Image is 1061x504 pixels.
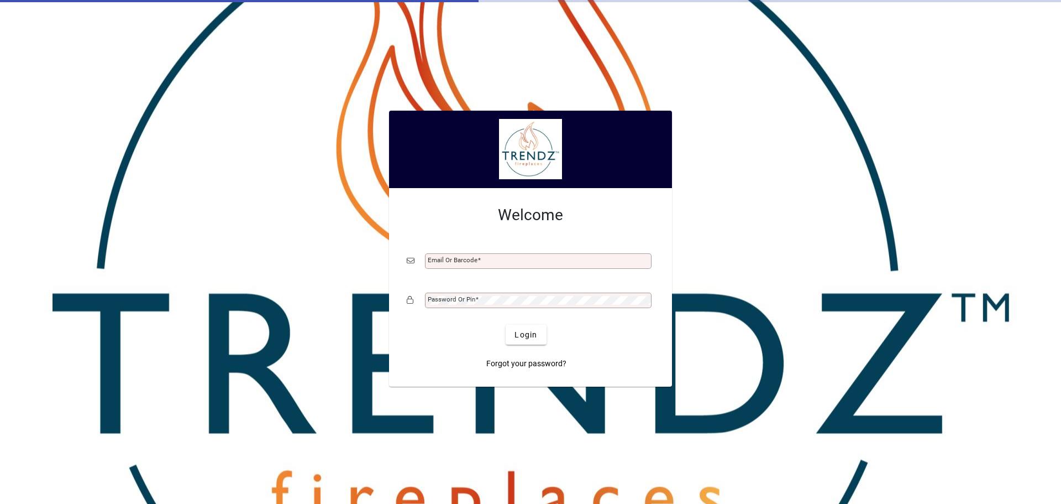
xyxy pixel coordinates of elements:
mat-label: Password or Pin [428,295,475,303]
mat-label: Email or Barcode [428,256,477,264]
span: Forgot your password? [486,358,566,370]
a: Forgot your password? [482,354,571,373]
button: Login [506,325,546,345]
span: Login [514,329,537,341]
h2: Welcome [407,206,654,225]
